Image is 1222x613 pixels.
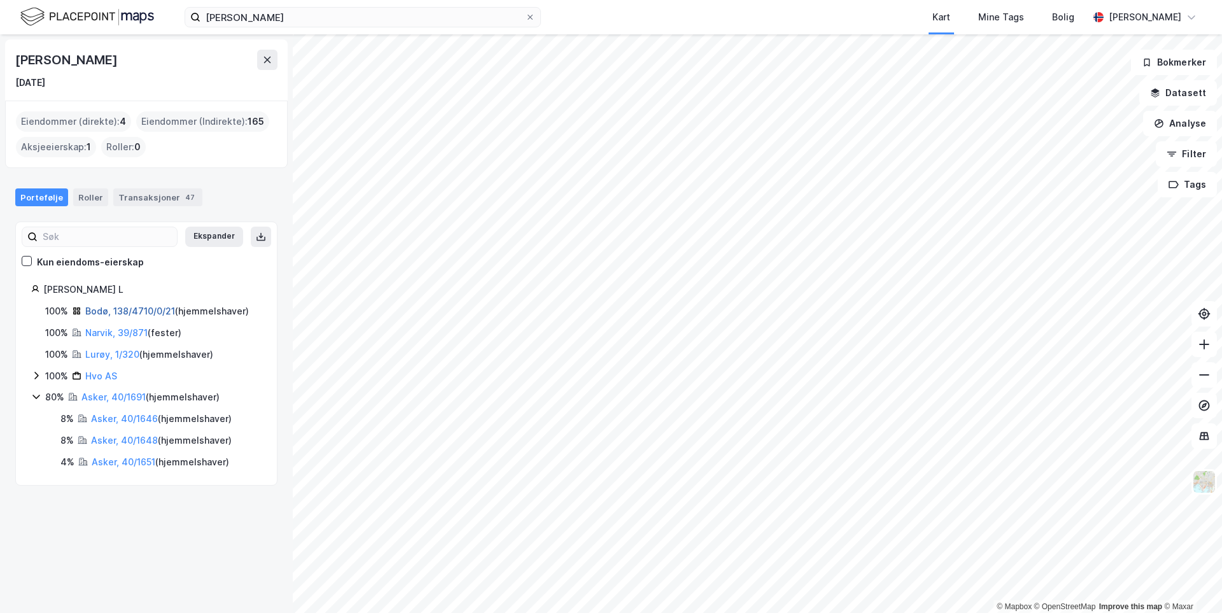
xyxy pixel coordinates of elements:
div: 100% [45,347,68,362]
span: 4 [120,114,126,129]
div: ( fester ) [85,325,181,341]
a: Narvik, 39/871 [85,327,148,338]
iframe: Chat Widget [1158,552,1222,613]
span: 0 [134,139,141,155]
button: Filter [1156,141,1217,167]
button: Ekspander [185,227,243,247]
div: 100% [45,369,68,384]
div: Mine Tags [978,10,1024,25]
a: Mapbox [997,602,1032,611]
input: Søk på adresse, matrikkel, gårdeiere, leietakere eller personer [200,8,525,27]
img: logo.f888ab2527a4732fd821a326f86c7f29.svg [20,6,154,28]
div: 80% [45,390,64,405]
div: Aksjeeierskap : [16,137,96,157]
div: 100% [45,325,68,341]
button: Tags [1158,172,1217,197]
div: 8% [60,433,74,448]
a: Asker, 40/1651 [92,456,155,467]
div: ( hjemmelshaver ) [91,433,232,448]
div: Transaksjoner [113,188,202,206]
div: 4% [60,454,74,470]
div: 47 [183,191,197,204]
div: ( hjemmelshaver ) [92,454,229,470]
a: Lurøy, 1/320 [85,349,139,360]
div: ( hjemmelshaver ) [85,304,249,319]
div: ( hjemmelshaver ) [91,411,232,426]
div: ( hjemmelshaver ) [85,347,213,362]
div: Roller : [101,137,146,157]
div: 100% [45,304,68,319]
a: Hvo AS [85,370,117,381]
img: Z [1192,470,1216,494]
span: 1 [87,139,91,155]
div: [DATE] [15,75,45,90]
div: 8% [60,411,74,426]
span: 165 [248,114,264,129]
div: Portefølje [15,188,68,206]
div: [PERSON_NAME] [15,50,120,70]
button: Analyse [1143,111,1217,136]
a: Asker, 40/1691 [81,391,146,402]
button: Datasett [1139,80,1217,106]
a: Asker, 40/1648 [91,435,158,446]
div: Eiendommer (Indirekte) : [136,111,269,132]
a: Asker, 40/1646 [91,413,158,424]
div: ( hjemmelshaver ) [81,390,220,405]
div: Roller [73,188,108,206]
input: Søk [38,227,177,246]
div: [PERSON_NAME] L [43,282,262,297]
div: Bolig [1052,10,1074,25]
a: Improve this map [1099,602,1162,611]
button: Bokmerker [1131,50,1217,75]
a: OpenStreetMap [1034,602,1096,611]
div: [PERSON_NAME] [1109,10,1181,25]
div: Kontrollprogram for chat [1158,552,1222,613]
div: Kart [932,10,950,25]
a: Bodø, 138/4710/0/21 [85,306,175,316]
div: Kun eiendoms-eierskap [37,255,144,270]
div: Eiendommer (direkte) : [16,111,131,132]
